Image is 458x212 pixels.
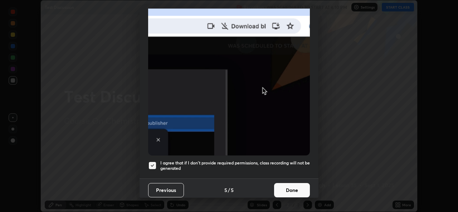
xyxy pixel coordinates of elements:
[160,160,310,171] h5: I agree that if I don't provide required permissions, class recording will not be generated
[148,183,184,197] button: Previous
[274,183,310,197] button: Done
[224,186,227,194] h4: 5
[231,186,234,194] h4: 5
[228,186,230,194] h4: /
